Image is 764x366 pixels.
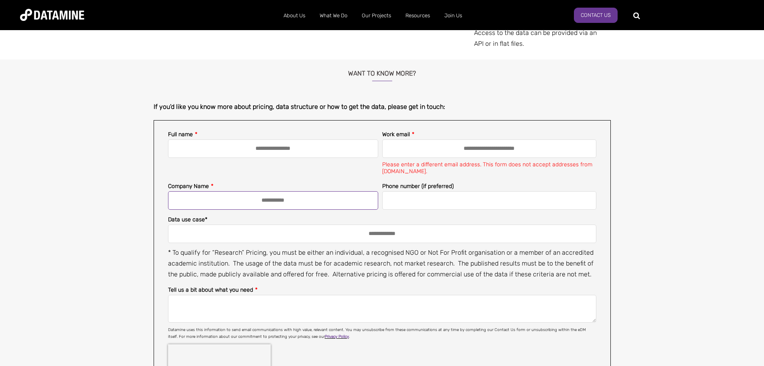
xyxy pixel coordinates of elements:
[474,16,603,49] div: Price on Application ( for details). Access to the data can be provided via an API or in flat files.
[154,59,611,81] h3: Want to know more?
[325,334,349,339] a: Privacy Policy
[168,327,596,340] p: Datamine uses this information to send email communications with high value, relevant content. Yo...
[574,8,618,23] a: Contact Us
[382,161,596,175] label: Please enter a different email address. This form does not accept addresses from [DOMAIN_NAME].
[168,131,193,138] span: Full name
[168,286,253,293] span: Tell us a bit about what you need
[168,183,209,190] span: Company Name
[20,9,84,21] img: Datamine
[437,5,469,26] a: Join Us
[382,183,454,190] span: Phone number (if preferred)
[312,5,355,26] a: What We Do
[355,5,398,26] a: Our Projects
[168,216,207,223] span: Data use case*
[276,5,312,26] a: About Us
[382,131,410,138] span: Work email
[154,103,445,110] span: If you’d like you know more about pricing, data structure or how to get the data, please get in t...
[168,247,596,280] p: * To qualify for “Research” Pricing, you must be either an individual, a recognised NGO or Not Fo...
[398,5,437,26] a: Resources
